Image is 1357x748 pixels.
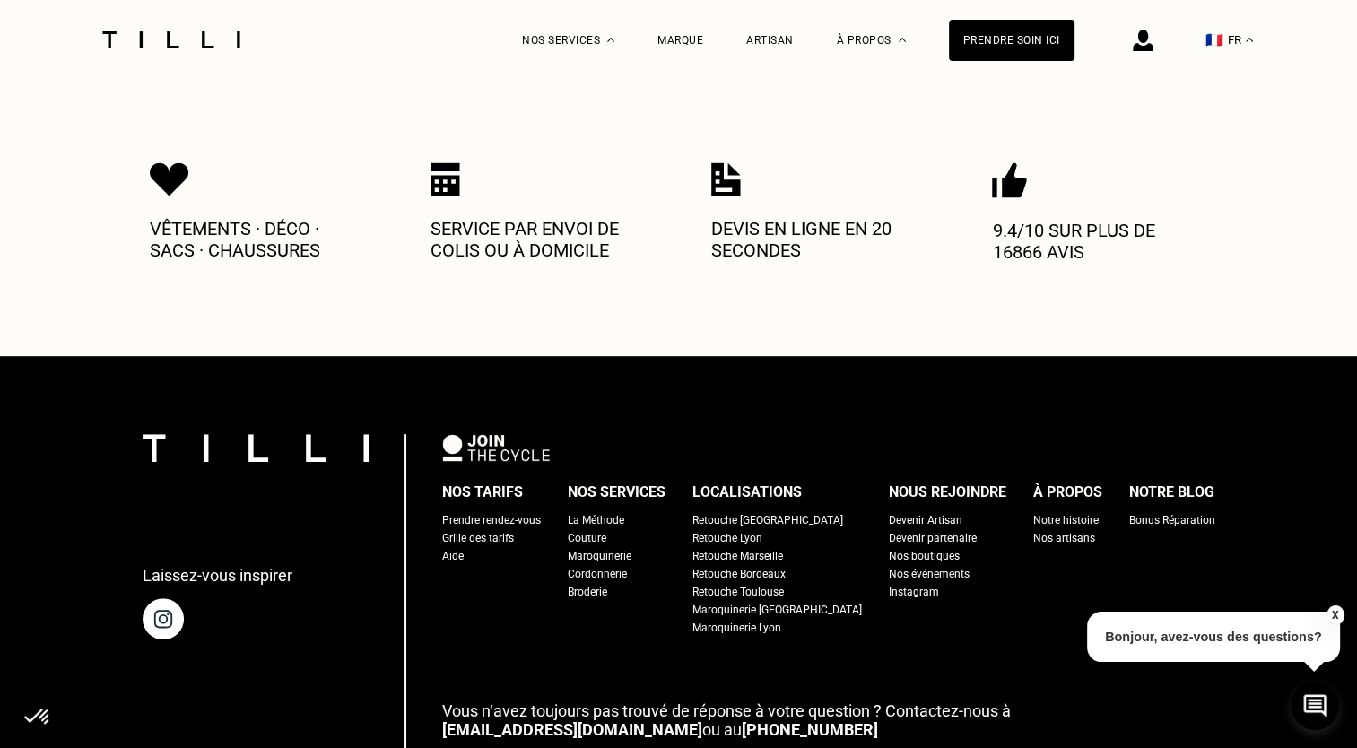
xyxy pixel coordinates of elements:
[568,565,627,583] a: Cordonnerie
[692,583,784,601] a: Retouche Toulouse
[711,218,926,261] p: Devis en ligne en 20 secondes
[442,547,464,565] a: Aide
[568,583,607,601] a: Broderie
[568,511,624,529] a: La Méthode
[889,511,962,529] a: Devenir Artisan
[889,565,970,583] a: Nos événements
[711,162,741,196] img: Icon
[143,598,184,639] img: page instagram de Tilli une retoucherie à domicile
[949,20,1074,61] a: Prendre soin ici
[568,479,665,506] div: Nos services
[431,218,646,261] p: Service par envoi de colis ou à domicile
[442,720,702,739] a: [EMAIL_ADDRESS][DOMAIN_NAME]
[889,529,977,547] a: Devenir partenaire
[568,547,631,565] a: Maroquinerie
[889,547,960,565] a: Nos boutiques
[692,601,862,619] a: Maroquinerie [GEOGRAPHIC_DATA]
[657,34,703,47] a: Marque
[442,701,1011,720] span: Vous n‘avez toujours pas trouvé de réponse à votre question ? Contactez-nous à
[568,529,606,547] a: Couture
[1246,38,1253,42] img: menu déroulant
[692,565,786,583] a: Retouche Bordeaux
[692,511,843,529] a: Retouche [GEOGRAPHIC_DATA]
[1129,479,1214,506] div: Notre blog
[1033,511,1099,529] a: Notre histoire
[442,529,514,547] a: Grille des tarifs
[1033,479,1102,506] div: À propos
[1326,605,1344,625] button: X
[143,566,292,585] p: Laissez-vous inspirer
[889,583,939,601] a: Instagram
[746,34,794,47] a: Artisan
[442,511,541,529] a: Prendre rendez-vous
[442,434,550,461] img: logo Join The Cycle
[442,479,523,506] div: Nos tarifs
[692,529,762,547] a: Retouche Lyon
[889,479,1006,506] div: Nous rejoindre
[1087,612,1340,662] p: Bonjour, avez-vous des questions?
[992,220,1207,263] p: 9.4/10 sur plus de 16866 avis
[692,619,781,637] a: Maroquinerie Lyon
[1133,30,1153,51] img: icône connexion
[150,162,189,196] img: Icon
[992,162,1027,198] img: Icon
[96,31,247,48] img: Logo du service de couturière Tilli
[692,547,783,565] a: Retouche Marseille
[150,218,365,261] p: Vêtements · Déco · Sacs · Chaussures
[692,479,802,506] div: Localisations
[1033,529,1095,547] a: Nos artisans
[1205,31,1223,48] span: 🇫🇷
[899,38,906,42] img: Menu déroulant à propos
[431,162,460,196] img: Icon
[742,720,878,739] a: [PHONE_NUMBER]
[143,434,369,462] img: logo Tilli
[607,38,614,42] img: Menu déroulant
[442,701,1215,739] p: ou au
[1129,511,1215,529] a: Bonus Réparation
